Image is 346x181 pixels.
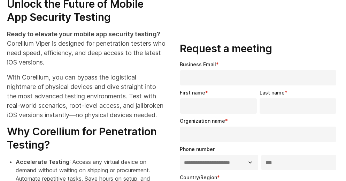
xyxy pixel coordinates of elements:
[7,125,166,151] h3: Why Corellium for Penetration Testing?
[180,118,225,124] span: Organization name
[180,61,216,67] span: Business Email
[180,42,339,55] h3: Request a meeting
[7,30,160,38] strong: Ready to elevate your mobile app security testing?
[16,158,69,165] strong: Accelerate Testing
[7,73,166,120] p: With Corellium, you can bypass the logistical nightmare of physical devices and dive straight int...
[180,174,217,180] span: Country/Region
[180,90,206,96] span: First name
[7,29,166,67] p: Corellium Viper is designed for penetration testers who need speed, efficiency, and deep access t...
[180,146,215,152] span: Phone number
[260,90,285,96] span: Last name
